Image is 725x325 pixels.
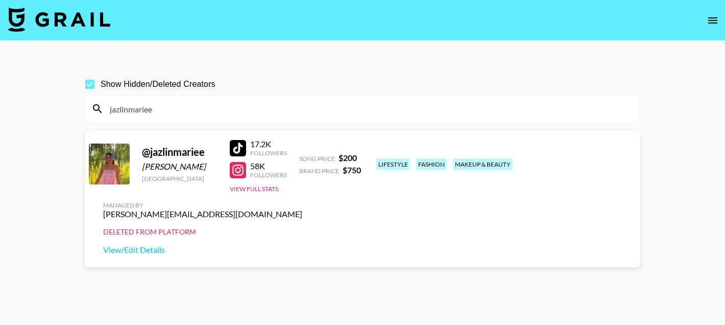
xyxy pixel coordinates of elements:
div: Followers [250,171,287,179]
strong: $ 200 [339,153,357,163]
img: Grail Talent [8,7,110,32]
div: [PERSON_NAME][EMAIL_ADDRESS][DOMAIN_NAME] [103,209,302,219]
div: lifestyle [376,158,410,170]
div: Deleted from Platform [103,227,302,237]
div: Followers [250,149,287,157]
span: Song Price: [299,155,336,163]
div: makeup & beauty [453,158,513,170]
input: Search by User Name [104,101,634,117]
div: fashion [416,158,447,170]
div: @ jazlinmariee [142,146,217,158]
strong: $ 750 [343,165,361,175]
div: [PERSON_NAME] [142,161,217,172]
a: View/Edit Details [103,245,302,255]
div: [GEOGRAPHIC_DATA] [142,175,217,182]
button: open drawer [703,10,723,31]
button: View Full Stats [230,185,278,193]
div: 58K [250,161,287,171]
span: Brand Price: [299,167,341,175]
div: Managed By [103,201,302,209]
span: Show Hidden/Deleted Creators [101,78,215,90]
div: 17.2K [250,139,287,149]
